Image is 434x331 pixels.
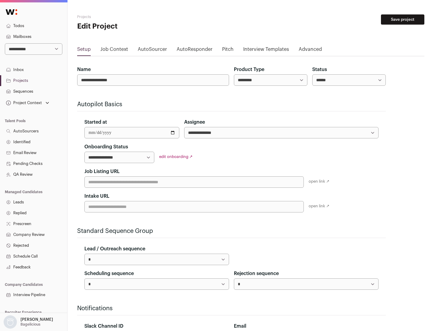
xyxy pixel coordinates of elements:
[100,46,128,55] a: Job Context
[138,46,167,55] a: AutoSourcer
[77,66,91,73] label: Name
[77,100,386,109] h2: Autopilot Basics
[84,168,120,175] label: Job Listing URL
[159,155,193,159] a: edit onboarding ↗
[20,317,53,322] p: [PERSON_NAME]
[177,46,212,55] a: AutoResponder
[84,270,134,277] label: Scheduling sequence
[77,304,386,313] h2: Notifications
[234,66,264,73] label: Product Type
[77,22,193,31] h1: Edit Project
[234,270,279,277] label: Rejection sequence
[20,322,40,327] p: Bagelicious
[5,101,42,105] div: Project Context
[84,119,107,126] label: Started at
[77,46,91,55] a: Setup
[77,14,193,19] h2: Projects
[222,46,234,55] a: Pitch
[84,193,109,200] label: Intake URL
[5,99,50,107] button: Open dropdown
[84,245,145,252] label: Lead / Outreach sequence
[243,46,289,55] a: Interview Templates
[312,66,327,73] label: Status
[2,6,20,18] img: Wellfound
[184,119,205,126] label: Assignee
[299,46,322,55] a: Advanced
[381,14,424,25] button: Save project
[84,323,123,330] label: Slack Channel ID
[77,227,386,235] h2: Standard Sequence Group
[2,315,54,329] button: Open dropdown
[234,323,379,330] div: Email
[4,315,17,329] img: nopic.png
[84,143,128,150] label: Onboarding Status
